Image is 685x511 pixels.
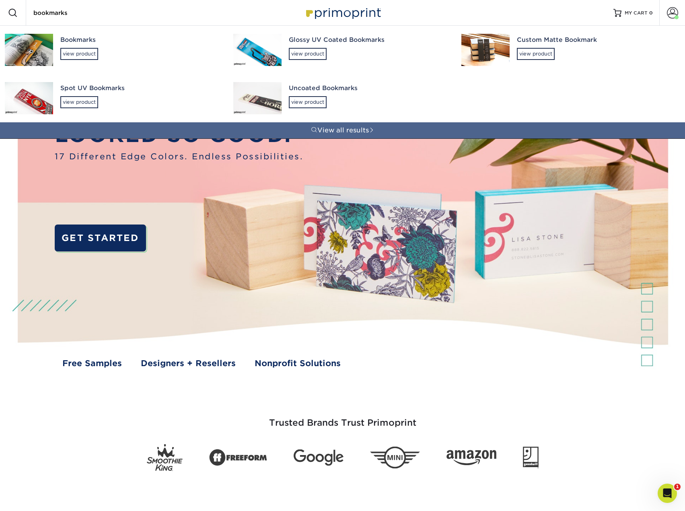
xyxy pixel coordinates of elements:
a: GET STARTED [55,225,146,251]
a: Glossy UV Coated Bookmarksview product [228,26,457,74]
div: view product [289,96,327,108]
input: SEARCH PRODUCTS..... [33,8,111,18]
iframe: Intercom live chat [658,484,677,503]
iframe: Google Customer Reviews [2,486,68,508]
img: Spot UV Bookmarks [5,82,53,114]
a: Uncoated Bookmarksview product [228,74,457,122]
div: Spot UV Bookmarks [60,84,219,93]
span: 1 [674,484,681,490]
img: Primoprint [302,4,383,21]
img: Google [294,449,344,466]
div: Custom Matte Bookmark [517,35,675,45]
div: view product [517,48,555,60]
img: Bookmarks [5,34,53,66]
img: Glossy UV Coated Bookmarks [233,34,282,66]
div: view product [60,48,98,60]
img: Smoothie King [147,444,183,471]
span: 0 [649,10,653,16]
a: Custom Matte Bookmarkview product [457,26,685,74]
a: Designers + Resellers [141,357,236,370]
div: Glossy UV Coated Bookmarks [289,35,447,45]
img: Uncoated Bookmarks [233,82,282,114]
img: Freeform [209,445,267,471]
a: Nonprofit Solutions [255,357,341,370]
h3: Trusted Brands Trust Primoprint [107,398,578,438]
span: MY CART [625,10,648,16]
img: Mini [370,447,420,469]
div: view product [289,48,327,60]
div: view product [60,96,98,108]
div: Bookmarks [60,35,219,45]
img: Goodwill [523,447,539,468]
img: Amazon [446,450,496,466]
div: Uncoated Bookmarks [289,84,447,93]
a: Free Samples [62,357,122,370]
img: Custom Matte Bookmark [461,34,510,66]
span: 17 Different Edge Colors. Endless Possibilities. [55,150,303,163]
